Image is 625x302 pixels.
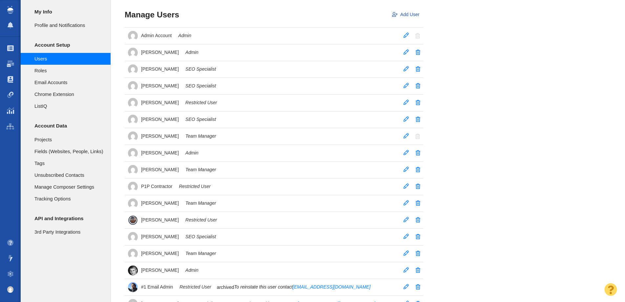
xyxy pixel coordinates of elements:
[141,267,179,273] span: [PERSON_NAME]
[141,167,179,173] span: [PERSON_NAME]
[141,116,179,122] span: [PERSON_NAME]
[185,116,216,122] em: SEO Specialist
[141,250,179,256] span: [PERSON_NAME]
[141,49,179,55] span: [PERSON_NAME]
[128,64,138,74] img: 6666be2716d01fa25c64273d52b20fd7
[178,33,191,38] em: Admin
[128,31,138,41] img: 11a9b8c779f57ca999ffce8f8ad022bf
[185,83,216,89] em: SEO Specialist
[34,79,103,86] span: Email Accounts
[141,66,179,72] span: [PERSON_NAME]
[34,183,103,191] span: Manage Composer Settings
[128,131,138,141] img: c9363fb76f5993e53bff3b340d5c230a
[141,217,179,223] span: [PERSON_NAME]
[34,148,103,155] span: Fields (Websites, People, Links)
[141,183,172,189] span: P1P Contractor
[141,200,179,206] span: [PERSON_NAME]
[128,282,138,292] img: 6a4aabef2772ddc104072b11d326efd0
[34,22,103,29] span: Profile and Notifications
[185,217,217,223] em: Restricted User
[185,150,198,156] em: Admin
[128,81,138,91] img: fd22f7e66fffb527e0485d027231f14a
[128,266,138,275] img: a86837b758f9a69365881dc781ee9f45
[128,48,138,58] img: 6a5e3945ebbb48ba90f02ffc6c7ec16f
[141,83,179,89] span: [PERSON_NAME]
[128,198,138,208] img: 5fdd85798f82c50f5c45a90349a4caae
[217,284,234,290] span: archived
[185,200,216,206] em: Team Manager
[185,66,216,72] em: SEO Specialist
[34,172,103,179] span: Unsubscribed Contacts
[7,6,13,14] img: buzzstream_logo_iconsimple.png
[34,195,103,202] span: Tracking Options
[185,49,198,55] em: Admin
[128,232,138,242] img: 8a21b1a12a7554901d364e890baed237
[34,228,103,236] span: 3rd Party Integrations
[34,160,103,167] span: Tags
[185,250,216,256] em: Team Manager
[179,284,211,290] em: Restricted User
[7,286,14,293] img: c9363fb76f5993e53bff3b340d5c230a
[141,284,173,290] span: #1 Email Admin
[34,55,103,62] span: Users
[128,115,138,125] img: 61f477734bf3dd72b3fb3a7a83fcc915
[125,10,179,19] h3: Manage Users
[141,234,179,240] span: [PERSON_NAME]
[34,136,103,143] span: Projects
[293,284,370,290] a: [EMAIL_ADDRESS][DOMAIN_NAME]
[128,98,138,108] img: d478f18cf59100fc7fb393b65de463c2
[141,150,179,156] span: [PERSON_NAME]
[179,183,210,189] em: Restricted User
[185,267,198,273] em: Admin
[34,91,103,98] span: Chrome Extension
[185,234,216,240] em: SEO Specialist
[185,100,217,105] em: Restricted User
[34,103,103,110] span: ListIQ
[141,100,179,105] span: [PERSON_NAME]
[234,284,371,290] em: To reinstate this user contact
[141,133,179,139] span: [PERSON_NAME]
[141,33,172,38] span: Admin Account
[34,67,103,74] span: Roles
[185,133,216,139] em: Team Manager
[128,148,138,158] img: d3895725eb174adcf95c2ff5092785ef
[185,167,216,173] em: Team Manager
[388,9,423,20] a: Add User
[128,182,138,192] img: e993f40ed236f6fe77e44067b7a36b31
[128,165,138,175] img: 4d4450a2c5952a6e56f006464818e682
[128,215,138,225] img: 6834d3ee73015a2022ce0a1cf1320691
[128,249,138,259] img: 0a657928374d280f0cbdf2a1688580e1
